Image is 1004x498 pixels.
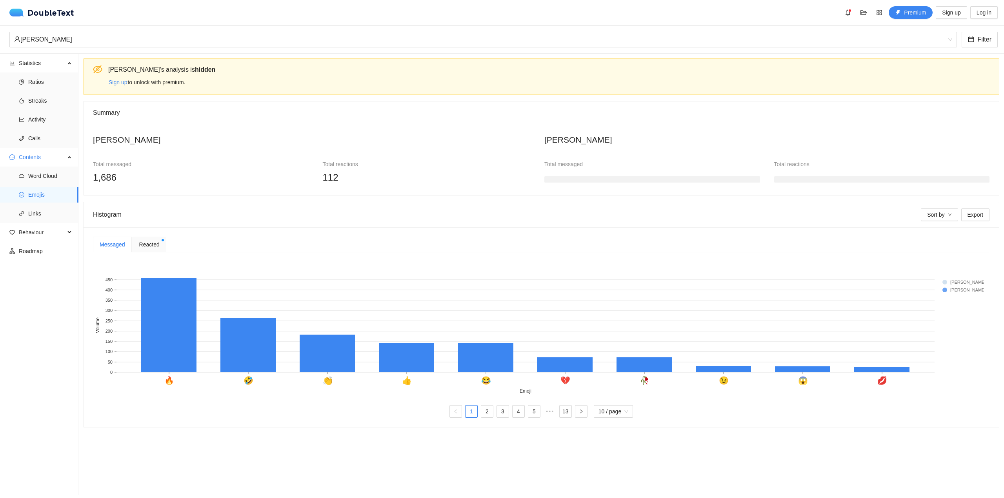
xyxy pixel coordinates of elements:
span: pie-chart [19,79,24,85]
text: 🥀 [640,376,649,385]
span: [PERSON_NAME] 's analysis is [108,66,215,73]
span: thunderbolt [895,10,901,16]
text: Emoji [520,388,531,394]
span: Ratios [28,74,72,90]
span: Behaviour [19,225,65,240]
span: Links [28,206,72,221]
a: 2 [481,406,493,417]
text: 0 [110,370,113,375]
a: 4 [513,406,524,417]
span: 1,686 [93,172,116,183]
button: Export [961,208,989,221]
text: 450 [105,277,113,282]
span: folder-open [858,9,869,16]
li: 3 [497,405,509,418]
span: smile [19,192,24,197]
text: 💋 [877,376,887,385]
div: Summary [93,101,989,124]
div: to unlock with premium. [108,76,993,89]
span: cloud [19,173,24,179]
span: bell [842,9,854,16]
span: phone [19,136,24,141]
span: Reacted [139,240,160,249]
li: 1 [465,405,478,418]
span: right [579,409,584,414]
text: 💔 [560,376,570,385]
text: 😉 [719,376,729,385]
span: Contents [19,149,65,165]
span: Word Cloud [28,168,72,184]
li: 5 [528,405,540,418]
div: Total messaged [544,160,760,168]
button: Sign up [936,6,967,19]
text: 😱 [798,376,808,385]
text: 🤣 [244,376,253,385]
div: Total reactions [774,160,990,168]
span: Premium [904,8,926,17]
li: 13 [559,405,572,418]
div: DoubleText [9,9,74,16]
a: 13 [560,406,571,417]
div: [PERSON_NAME] [14,32,945,47]
span: apartment [9,248,15,254]
button: appstore [873,6,886,19]
button: left [449,405,462,418]
text: 250 [105,319,113,323]
button: folder-open [857,6,870,19]
a: logoDoubleText [9,9,74,16]
span: Sign up [109,78,127,87]
span: 112 [323,172,338,183]
span: Ali Aras [14,32,952,47]
span: heart [9,230,15,235]
span: ••• [544,405,556,418]
a: 5 [528,406,540,417]
div: Messaged [100,240,125,249]
h2: [PERSON_NAME] [93,133,538,146]
a: 3 [497,406,509,417]
span: down [948,213,952,217]
span: Roadmap [19,243,72,259]
div: Page Size [594,405,633,418]
span: Export [968,210,983,219]
span: 10 / page [598,406,628,417]
span: Log in [977,8,991,17]
button: bell [842,6,854,19]
span: Filter [977,34,991,44]
text: 👏 [323,376,333,385]
div: Histogram [93,203,921,226]
text: 400 [105,288,113,292]
li: 4 [512,405,525,418]
span: Streaks [28,93,72,109]
span: Activity [28,112,72,127]
text: 300 [105,308,113,313]
text: 50 [108,360,113,364]
button: Sign up [108,76,127,89]
div: Total messaged [93,160,309,168]
span: Statistics [19,55,65,71]
li: Next Page [575,405,587,418]
span: line-chart [19,117,24,122]
text: 350 [105,298,113,302]
span: Sign up [942,8,960,17]
span: left [453,409,458,414]
button: thunderboltPremium [889,6,933,19]
li: Next 5 Pages [544,405,556,418]
text: 👍 [402,376,412,385]
button: right [575,405,587,418]
text: 🔥 [164,376,174,385]
span: link [19,211,24,216]
text: 😂 [481,376,491,385]
button: Sort bydown [921,208,958,221]
span: Calls [28,130,72,146]
li: Previous Page [449,405,462,418]
h2: [PERSON_NAME] [544,133,989,146]
span: bar-chart [9,60,15,66]
span: user [14,36,20,42]
li: 2 [481,405,493,418]
text: Volume [95,317,100,333]
text: 200 [105,329,113,333]
span: fire [19,98,24,103]
span: appstore [873,9,885,16]
button: Log in [970,6,998,19]
span: Emojis [28,187,72,203]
